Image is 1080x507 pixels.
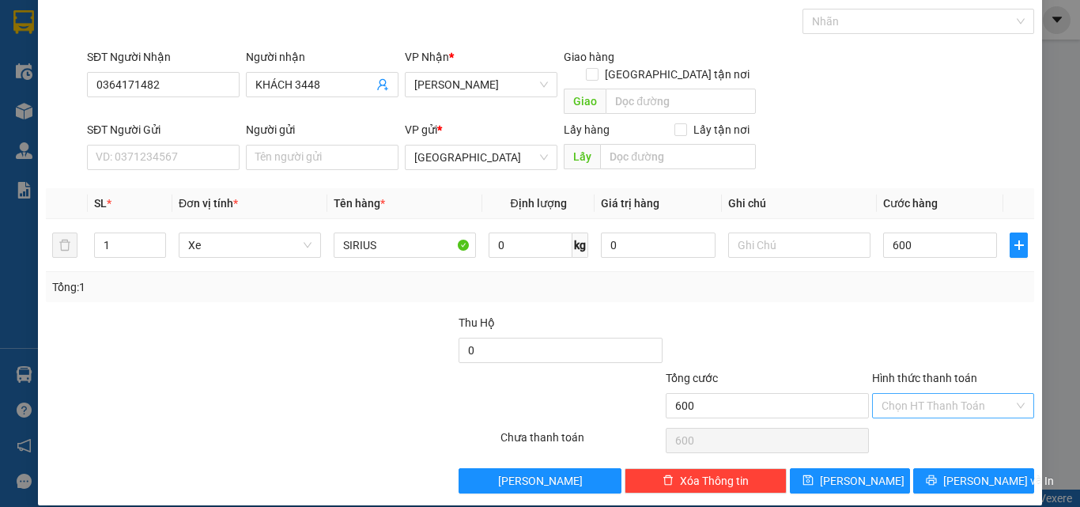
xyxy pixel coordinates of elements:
span: [GEOGRAPHIC_DATA] tận nơi [599,66,756,83]
span: delete [663,475,674,487]
li: VP [GEOGRAPHIC_DATA] [109,67,210,119]
span: Cước hàng [883,197,938,210]
th: Ghi chú [722,188,877,219]
span: Giao hàng [564,51,614,63]
span: [PERSON_NAME] [820,472,904,490]
span: VP Nhận [405,51,449,63]
span: save [802,475,814,487]
span: Xe [188,233,312,257]
span: printer [926,475,937,487]
div: SĐT Người Gửi [87,121,240,138]
span: Đơn vị tính [179,197,238,210]
span: plus [1010,239,1027,252]
input: Dọc đường [600,144,756,169]
button: [PERSON_NAME] [459,468,621,494]
span: [PERSON_NAME] và In [943,472,1054,490]
label: Hình thức thanh toán [872,372,977,384]
div: Chưa thanh toán [499,429,664,456]
span: Giá trị hàng [601,197,659,210]
div: Tổng: 1 [52,278,418,296]
div: VP gửi [405,121,557,138]
button: plus [1010,233,1028,258]
span: Xóa Thông tin [680,472,749,490]
span: Lấy tận nơi [687,121,756,138]
button: save[PERSON_NAME] [790,468,911,494]
span: [PERSON_NAME] [498,472,583,490]
div: SĐT Người Nhận [87,48,240,66]
span: kg [572,233,588,258]
button: printer[PERSON_NAME] và In [913,468,1034,494]
span: Lấy [564,144,600,169]
input: Dọc đường [606,89,756,114]
span: Thu Hộ [459,316,495,329]
span: Định lượng [510,197,566,210]
input: 0 [601,233,715,258]
li: Thanh Thuỷ [8,8,229,38]
input: Ghi Chú [728,233,870,258]
span: user-add [376,78,389,91]
li: VP [GEOGRAPHIC_DATA] [8,67,109,119]
button: delete [52,233,77,258]
span: Lấy hàng [564,123,610,136]
span: Thạch Trụ [414,73,548,96]
span: Đà Lạt [414,146,548,169]
input: VD: Bàn, Ghế [334,233,476,258]
span: Tên hàng [334,197,385,210]
span: Tổng cước [666,372,718,384]
div: Người gửi [246,121,398,138]
span: Giao [564,89,606,114]
div: Người nhận [246,48,398,66]
button: deleteXóa Thông tin [625,468,787,494]
span: SL [94,197,107,210]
